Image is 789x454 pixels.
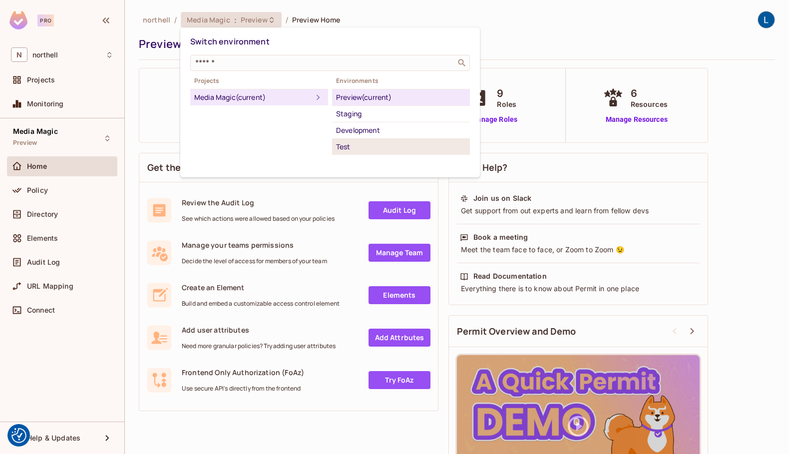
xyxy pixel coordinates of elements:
[11,428,26,443] button: Consent Preferences
[190,77,328,85] span: Projects
[190,36,270,47] span: Switch environment
[336,91,466,103] div: Preview (current)
[336,141,466,153] div: Test
[194,91,312,103] div: Media Magic (current)
[11,428,26,443] img: Revisit consent button
[336,108,466,120] div: Staging
[336,124,466,136] div: Development
[332,77,470,85] span: Environments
